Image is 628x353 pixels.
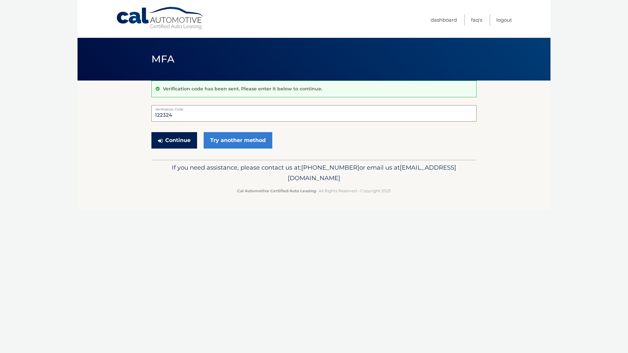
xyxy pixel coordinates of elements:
[116,7,205,30] a: Cal Automotive
[151,53,174,65] span: MFA
[204,132,272,149] a: Try another method
[163,86,322,92] p: Verification code has been sent. Please enter it below to continue.
[151,132,197,149] button: Continue
[301,164,359,171] span: [PHONE_NUMBER]
[431,14,457,25] a: Dashboard
[151,105,477,122] input: Verification Code
[156,187,472,194] p: - All Rights Reserved - Copyright 2025
[156,162,472,183] p: If you need assistance, please contact us at: or email us at
[237,188,316,193] strong: Cal Automotive Certified Auto Leasing
[471,14,482,25] a: FAQ's
[151,105,477,110] label: Verification Code
[496,14,512,25] a: Logout
[288,164,456,182] span: [EMAIL_ADDRESS][DOMAIN_NAME]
